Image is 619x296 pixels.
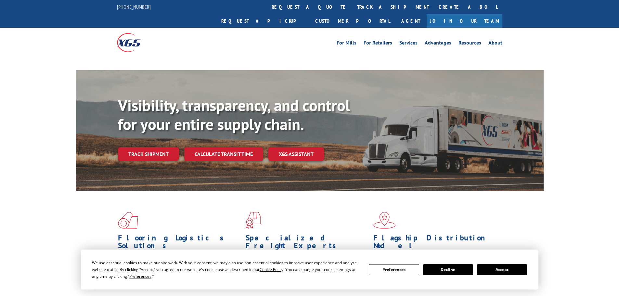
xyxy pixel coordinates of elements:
[369,264,419,275] button: Preferences
[337,40,356,47] a: For Mills
[216,14,310,28] a: Request a pickup
[246,234,368,253] h1: Specialized Freight Experts
[246,212,261,229] img: xgs-icon-focused-on-flooring-red
[81,250,538,290] div: Cookie Consent Prompt
[458,40,481,47] a: Resources
[488,40,502,47] a: About
[373,234,496,253] h1: Flagship Distribution Model
[118,95,350,134] b: Visibility, transparency, and control for your entire supply chain.
[364,40,392,47] a: For Retailers
[268,147,324,161] a: XGS ASSISTANT
[427,14,502,28] a: Join Our Team
[310,14,395,28] a: Customer Portal
[373,212,396,229] img: xgs-icon-flagship-distribution-model-red
[395,14,427,28] a: Agent
[423,264,473,275] button: Decline
[92,259,361,280] div: We use essential cookies to make our site work. With your consent, we may also use non-essential ...
[399,40,418,47] a: Services
[118,212,138,229] img: xgs-icon-total-supply-chain-intelligence-red
[118,147,179,161] a: Track shipment
[118,234,241,253] h1: Flooring Logistics Solutions
[477,264,527,275] button: Accept
[117,4,151,10] a: [PHONE_NUMBER]
[425,40,451,47] a: Advantages
[260,267,283,272] span: Cookie Policy
[129,274,151,279] span: Preferences
[184,147,263,161] a: Calculate transit time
